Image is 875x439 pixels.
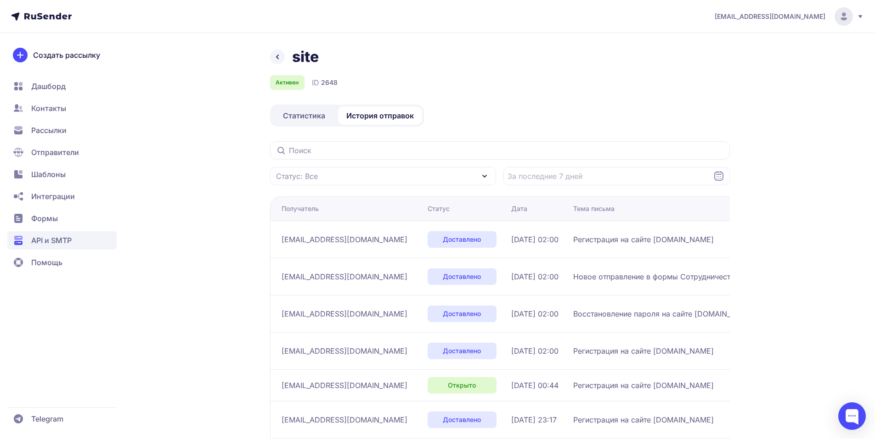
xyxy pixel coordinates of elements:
span: [DATE] 02:00 [511,271,559,282]
span: Интеграции [31,191,75,202]
span: Рассылки [31,125,67,136]
span: 2648 [321,78,338,87]
span: Новое отправление в формы Сотрудничество на сайте [DOMAIN_NAME] [573,271,803,282]
input: Datepicker input [503,167,730,185]
span: Открыто [448,381,476,390]
span: Формы [31,213,58,224]
span: Доставлено [443,309,481,318]
span: Дашборд [31,81,66,92]
span: Доставлено [443,235,481,244]
span: Помощь [31,257,62,268]
span: [DATE] 23:17 [511,414,557,425]
a: История отправок [338,106,422,125]
span: Доставлено [443,272,481,281]
span: [DATE] 02:00 [511,308,559,319]
span: [EMAIL_ADDRESS][DOMAIN_NAME] [715,12,825,21]
span: Активен [276,79,299,86]
span: [EMAIL_ADDRESS][DOMAIN_NAME] [282,414,407,425]
span: Восстановление пароля на сайте [DOMAIN_NAME] [573,308,755,319]
span: Регистрация на сайте [DOMAIN_NAME] [573,345,714,356]
span: [DATE] 02:00 [511,345,559,356]
span: [EMAIL_ADDRESS][DOMAIN_NAME] [282,345,407,356]
span: Регистрация на сайте [DOMAIN_NAME] [573,380,714,391]
div: Тема письма [573,204,615,213]
div: Дата [511,204,527,213]
span: Telegram [31,413,63,424]
span: [EMAIL_ADDRESS][DOMAIN_NAME] [282,380,407,391]
a: Статистика [272,106,336,125]
div: ID [312,77,338,88]
span: Статистика [283,110,325,121]
span: [DATE] 00:44 [511,380,559,391]
input: Поиск [270,141,730,160]
span: [DATE] 02:00 [511,234,559,245]
span: Доставлено [443,346,481,356]
a: Telegram [7,410,117,428]
span: Отправители [31,147,79,158]
span: API и SMTP [31,235,72,246]
h1: site [292,48,319,66]
span: Доставлено [443,415,481,424]
div: Статус [428,204,450,213]
span: Статус: Все [276,171,318,182]
span: Контакты [31,103,66,114]
span: [EMAIL_ADDRESS][DOMAIN_NAME] [282,308,407,319]
span: [EMAIL_ADDRESS][DOMAIN_NAME] [282,234,407,245]
span: Создать рассылку [33,50,100,61]
span: [EMAIL_ADDRESS][DOMAIN_NAME] [282,271,407,282]
span: Шаблоны [31,169,66,180]
span: Регистрация на сайте [DOMAIN_NAME] [573,414,714,425]
span: История отправок [346,110,414,121]
div: Получатель [282,204,319,213]
span: Регистрация на сайте [DOMAIN_NAME] [573,234,714,245]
